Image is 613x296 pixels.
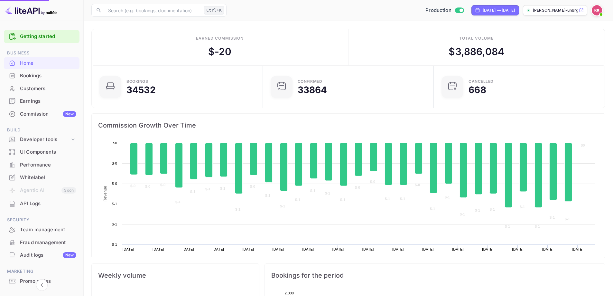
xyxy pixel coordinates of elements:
div: CANCELLED [469,80,494,83]
div: UI Components [20,148,76,156]
span: Marketing [4,268,79,275]
div: Promo codes [20,278,76,285]
text: [DATE] [542,247,553,251]
text: [DATE] [242,247,254,251]
text: $-0 [250,185,255,188]
div: 34532 [126,85,156,94]
text: $-1 [475,208,480,212]
text: $0 [113,141,117,145]
div: Bookings [20,72,76,80]
div: Earnings [4,95,79,108]
span: Bookings for the period [271,270,599,281]
input: Search (e.g. bookings, documentation) [104,4,201,17]
text: [DATE] [512,247,524,251]
text: $-1 [265,194,270,197]
a: Audit logsNew [4,249,79,261]
a: Whitelabel [4,171,79,183]
div: Confirmed [298,80,322,83]
div: API Logs [20,200,76,207]
text: $-1 [205,187,210,191]
div: Performance [4,159,79,171]
div: Fraud management [20,239,76,246]
text: [DATE] [123,247,134,251]
text: $-1 [235,207,240,211]
text: $-1 [520,205,525,209]
text: $-1 [325,191,330,195]
div: Developer tools [20,136,70,143]
img: Kobus Roux [592,5,602,15]
text: $-1 [310,189,315,193]
text: $-1 [430,207,435,211]
div: Performance [20,161,76,169]
text: $-1 [295,198,300,202]
a: UI Components [4,146,79,158]
div: Customers [4,82,79,95]
text: $-0 [112,161,117,165]
div: Ctrl+K [204,6,224,14]
text: $-1 [112,222,117,226]
text: $-1 [535,224,540,228]
div: Fraud management [4,236,79,249]
text: 2,000 [284,291,293,295]
text: $-0 [160,183,165,187]
text: [DATE] [392,247,404,251]
div: Bookings [126,80,148,83]
text: [DATE] [212,247,224,251]
div: Earnings [20,98,76,105]
div: New [63,111,76,117]
text: $-0 [415,183,420,187]
div: Bookings [4,70,79,82]
text: $0 [581,143,585,147]
text: $-0 [112,182,117,186]
a: API Logs [4,197,79,209]
div: Home [4,57,79,70]
span: Build [4,127,79,134]
text: $-1 [505,224,510,228]
span: Commission Growth Over Time [98,120,599,130]
text: $-1 [220,186,225,190]
div: Audit logs [20,252,76,259]
button: Collapse navigation [36,279,48,291]
div: New [63,252,76,258]
a: Home [4,57,79,69]
text: $-1 [385,197,390,201]
div: Whitelabel [20,174,76,181]
text: [DATE] [182,247,194,251]
div: Team management [20,226,76,234]
div: Total volume [459,35,494,41]
a: Getting started [20,33,76,40]
p: [PERSON_NAME]-unbrg.[PERSON_NAME]... [533,7,578,13]
div: Whitelabel [4,171,79,184]
img: LiteAPI logo [5,5,57,15]
div: Commission [20,110,76,118]
text: Revenue [343,258,360,262]
div: Home [20,60,76,67]
text: [DATE] [422,247,434,251]
text: $-0 [370,180,375,184]
a: CommissionNew [4,108,79,120]
a: Team management [4,224,79,235]
text: $-1 [280,204,285,208]
span: Weekly volume [98,270,253,281]
span: Production [425,7,451,14]
text: $-1 [460,212,465,216]
text: [DATE] [482,247,494,251]
a: Customers [4,82,79,94]
text: $-1 [550,215,555,219]
div: Earned commission [196,35,244,41]
text: $-1 [112,243,117,246]
text: [DATE] [332,247,344,251]
div: Team management [4,224,79,236]
div: Switch to Sandbox mode [423,7,466,14]
text: [DATE] [452,247,464,251]
text: $-0 [355,186,360,189]
text: $-0 [145,185,150,188]
div: API Logs [4,197,79,210]
div: Promo codes [4,275,79,288]
text: $-1 [565,217,570,221]
div: $ 3,886,084 [449,44,504,59]
div: [DATE] — [DATE] [483,7,515,13]
text: [DATE] [572,247,584,251]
